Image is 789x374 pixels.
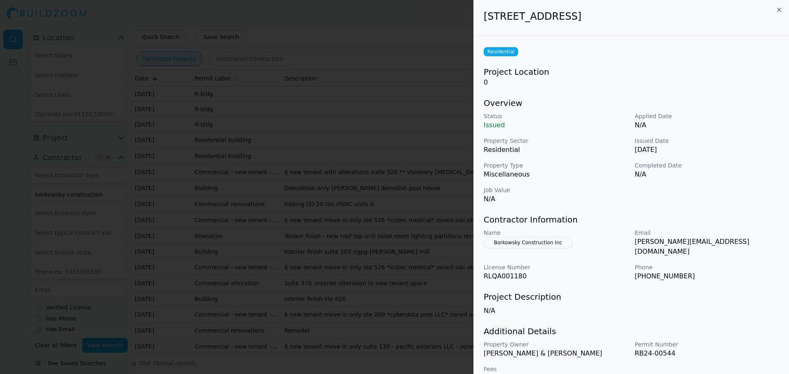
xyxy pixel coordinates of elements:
h3: Additional Details [484,326,779,337]
p: Property Type [484,161,628,170]
p: [PHONE_NUMBER] [635,271,780,281]
p: Issued [484,120,628,130]
h3: Project Location [484,66,779,78]
p: Property Sector [484,137,628,145]
h2: [STREET_ADDRESS] [484,10,779,23]
p: Fees [484,365,628,373]
p: Permit Number [635,340,780,349]
button: Borkowsky Construction Inc [484,237,572,248]
p: [PERSON_NAME][EMAIL_ADDRESS][DOMAIN_NAME] [635,237,780,257]
p: RB24-00544 [635,349,780,358]
p: License Number [484,263,628,271]
span: Residential [484,47,518,56]
p: N/A [635,170,780,179]
p: Residential [484,145,628,155]
p: Phone [635,263,780,271]
p: RLQA001180 [484,271,628,281]
h3: Overview [484,97,779,109]
p: Name [484,229,628,237]
p: Applied Date [635,112,780,120]
p: N/A [635,120,780,130]
p: Issued Date [635,137,780,145]
h3: Contractor Information [484,214,779,225]
p: Property Owner [484,340,628,349]
p: Miscellaneous [484,170,628,179]
p: N/A [484,194,628,204]
h3: Project Description [484,291,779,303]
p: Email [635,229,780,237]
p: Job Value [484,186,628,194]
p: Completed Date [635,161,780,170]
p: [PERSON_NAME] & [PERSON_NAME] [484,349,628,358]
p: N/A [484,306,779,316]
p: [DATE] [635,145,780,155]
div: 0 [484,66,779,87]
p: Status [484,112,628,120]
